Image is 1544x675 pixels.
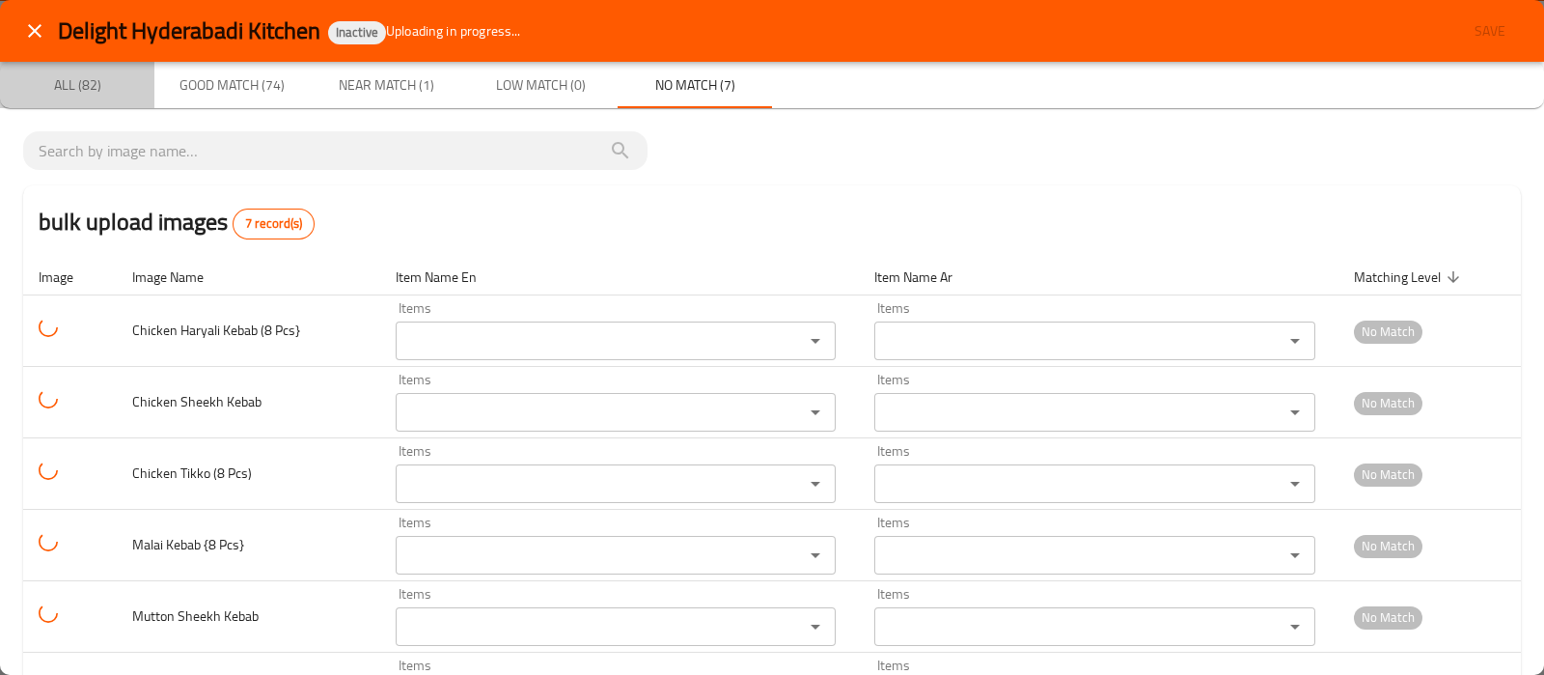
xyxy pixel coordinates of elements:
th: Image [23,259,117,295]
span: No Match [1354,606,1422,629]
span: Delight Hyderabadi Kitchen [58,9,320,52]
span: Malai Kebab {8 Pcs} [132,532,244,557]
button: Open [1282,399,1309,426]
div: Total records count [233,209,315,239]
span: Chicken Sheekh Kebab [132,389,262,414]
button: Open [802,327,829,354]
h2: bulk upload images [39,205,315,239]
button: Open [1282,542,1309,569]
span: Image Name [132,266,229,289]
span: 7 record(s) [234,214,314,234]
th: Item Name En [380,259,860,295]
button: close [12,8,58,54]
span: No Match [1354,392,1422,414]
span: No Match [1354,321,1422,343]
span: Good Match (74) [166,73,297,98]
span: Chicken Haryali Kebab (8 Pcs} [132,318,300,343]
span: No Match [1354,535,1422,557]
span: Chicken Tikko (8 Pcs) [132,461,252,486]
span: All (82) [12,73,143,98]
input: search [39,135,632,166]
span: No Match [1354,464,1422,486]
button: Open [802,470,829,497]
button: Open [1282,470,1309,497]
button: Open [1282,327,1309,354]
button: Open [802,399,829,426]
button: Open [802,542,829,569]
span: Mutton Sheekh Kebab [132,604,259,629]
th: Item Name Ar [859,259,1338,295]
span: No Match (7) [629,73,760,98]
button: Open [1282,613,1309,640]
span: Matching Level [1354,266,1466,289]
span: Inactive [328,24,386,41]
div: Inactive [328,21,386,44]
span: Uploading in progress... [386,21,521,41]
span: Low Match (0) [475,73,606,98]
span: Near Match (1) [320,73,452,98]
button: Open [802,613,829,640]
